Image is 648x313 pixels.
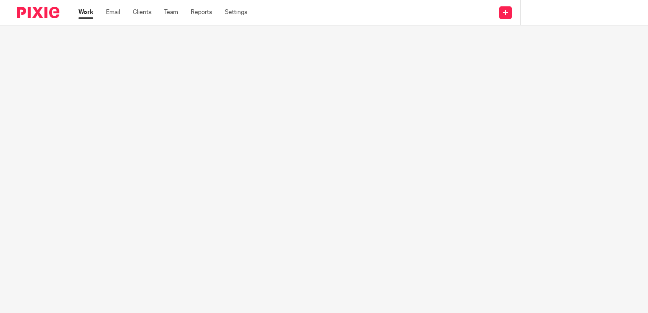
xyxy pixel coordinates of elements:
a: Reports [191,8,212,17]
a: Email [106,8,120,17]
a: Team [164,8,178,17]
a: Clients [133,8,151,17]
a: Work [78,8,93,17]
img: Pixie [17,7,59,18]
a: Settings [225,8,247,17]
